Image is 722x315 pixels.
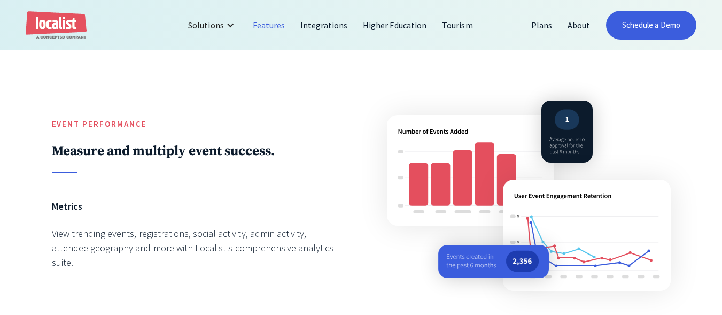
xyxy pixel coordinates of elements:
a: Integrations [293,12,355,38]
div: View trending events, registrations, social activity, admin activity, attendee geography and more... [52,226,336,270]
h6: Metrics [52,199,336,213]
a: About [560,12,598,38]
a: Tourism [434,12,480,38]
div: Solutions [188,19,223,32]
a: home [26,11,87,40]
a: Features [245,12,293,38]
a: Plans [524,12,560,38]
div: Solutions [180,12,245,38]
a: Higher Education [355,12,435,38]
h2: Measure and multiply event success. [52,143,336,159]
h5: Event Performance [52,118,336,130]
a: Schedule a Demo [606,11,696,40]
